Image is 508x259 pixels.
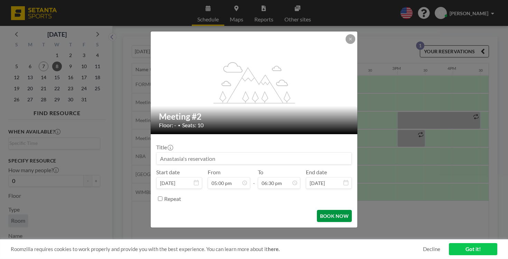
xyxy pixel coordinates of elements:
[317,210,352,222] button: BOOK NOW
[214,62,295,103] g: flex-grow: 1.2;
[208,169,220,176] label: From
[164,195,181,202] label: Repeat
[156,144,172,151] label: Title
[258,169,263,176] label: To
[157,152,351,164] input: Anastasia's reservation
[182,122,204,129] span: Seats: 10
[156,169,180,176] label: Start date
[178,123,180,128] span: •
[449,243,497,255] a: Got it!
[423,246,440,252] a: Decline
[159,122,176,129] span: Floor: -
[159,111,350,122] h2: Meeting #2
[306,169,327,176] label: End date
[253,171,255,186] span: -
[268,246,280,252] a: here.
[11,246,423,252] span: Roomzilla requires cookies to work properly and provide you with the best experience. You can lea...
